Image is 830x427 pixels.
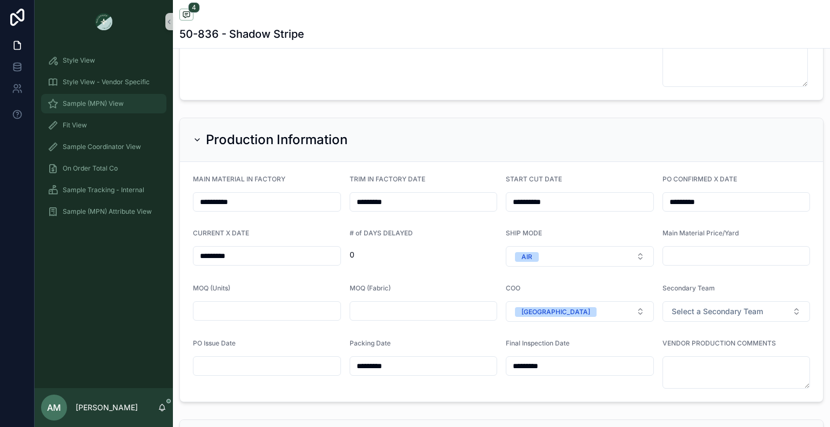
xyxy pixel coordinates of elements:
span: Main Material Price/Yard [662,229,739,237]
span: MOQ (Fabric) [350,284,391,292]
span: Sample (MPN) Attribute View [63,207,152,216]
a: Fit View [41,116,166,135]
a: Sample Coordinator View [41,137,166,157]
span: START CUT DATE [506,175,562,183]
span: Select a Secondary Team [672,306,763,317]
img: App logo [95,13,112,30]
span: PO Issue Date [193,339,236,347]
span: # of DAYS DELAYED [350,229,413,237]
span: On Order Total Co [63,164,118,173]
span: Style View - Vendor Specific [63,78,150,86]
span: Style View [63,56,95,65]
a: Style View [41,51,166,70]
span: 0 [350,249,498,260]
button: Select Button [662,301,811,322]
button: Select Button [506,246,654,267]
p: [PERSON_NAME] [76,402,138,413]
a: Sample (MPN) View [41,94,166,113]
div: AIR [521,252,532,262]
button: 4 [179,9,193,22]
a: Sample Tracking - Internal [41,180,166,200]
span: 4 [188,2,200,13]
span: Sample Tracking - Internal [63,186,144,194]
span: COO [506,284,520,292]
span: Secondary Team [662,284,715,292]
span: CURRENT X DATE [193,229,249,237]
a: Sample (MPN) Attribute View [41,202,166,221]
a: On Order Total Co [41,159,166,178]
span: Sample (MPN) View [63,99,124,108]
button: Select Button [506,301,654,322]
span: TRIM IN FACTORY DATE [350,175,425,183]
span: AM [47,401,61,414]
div: [GEOGRAPHIC_DATA] [521,307,590,317]
h1: 50-836 - Shadow Stripe [179,26,304,42]
span: Packing Date [350,339,391,347]
span: PO CONFIRMED X DATE [662,175,737,183]
a: Style View - Vendor Specific [41,72,166,92]
span: Final Inspection Date [506,339,570,347]
span: Fit View [63,121,87,130]
span: VENDOR PRODUCTION COMMENTS [662,339,776,347]
span: MOQ (Units) [193,284,230,292]
span: MAIN MATERIAL IN FACTORY [193,175,285,183]
div: scrollable content [35,43,173,235]
h2: Production Information [206,131,347,148]
span: Sample Coordinator View [63,143,141,151]
span: SHIP MODE [506,229,542,237]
